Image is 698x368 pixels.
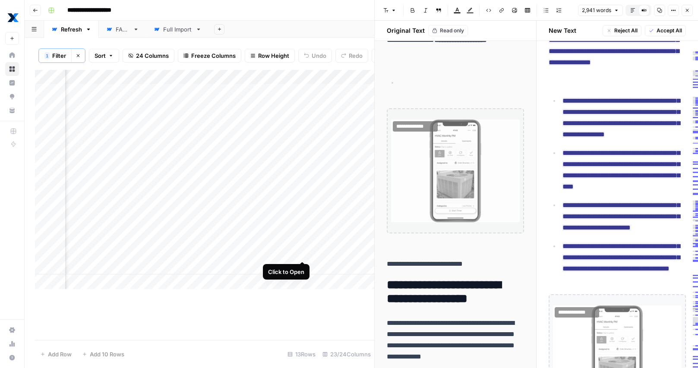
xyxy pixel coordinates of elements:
[44,52,50,59] div: 1
[61,25,82,34] div: Refresh
[440,27,464,35] span: Read only
[245,49,295,63] button: Row Height
[5,104,19,117] a: Your Data
[95,51,106,60] span: Sort
[319,347,374,361] div: 23/24 Columns
[5,323,19,337] a: Settings
[645,25,686,36] button: Accept All
[5,62,19,76] a: Browse
[298,49,332,63] button: Undo
[77,347,129,361] button: Add 10 Rows
[191,51,236,60] span: Freeze Columns
[335,49,368,63] button: Redo
[136,51,169,60] span: 24 Columns
[5,48,19,62] a: Home
[657,27,682,35] span: Accept All
[614,27,638,35] span: Reject All
[89,49,119,63] button: Sort
[99,21,146,38] a: FAQs
[349,51,363,60] span: Redo
[35,347,77,361] button: Add Row
[44,21,99,38] a: Refresh
[5,90,19,104] a: Opportunities
[549,26,576,35] h2: New Text
[268,267,304,276] div: Click to Open
[382,26,425,35] h2: Original Text
[284,347,319,361] div: 13 Rows
[5,351,19,365] button: Help + Support
[5,10,21,25] img: MaintainX Logo
[46,52,48,59] span: 1
[582,6,611,14] span: 2,941 words
[39,49,71,63] button: 1Filter
[116,25,129,34] div: FAQs
[5,76,19,90] a: Insights
[146,21,209,38] a: Full Import
[578,5,623,16] button: 2,941 words
[90,350,124,359] span: Add 10 Rows
[312,51,326,60] span: Undo
[5,337,19,351] a: Usage
[52,51,66,60] span: Filter
[603,25,641,36] button: Reject All
[178,49,241,63] button: Freeze Columns
[5,7,19,28] button: Workspace: MaintainX
[123,49,174,63] button: 24 Columns
[48,350,72,359] span: Add Row
[258,51,289,60] span: Row Height
[163,25,192,34] div: Full Import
